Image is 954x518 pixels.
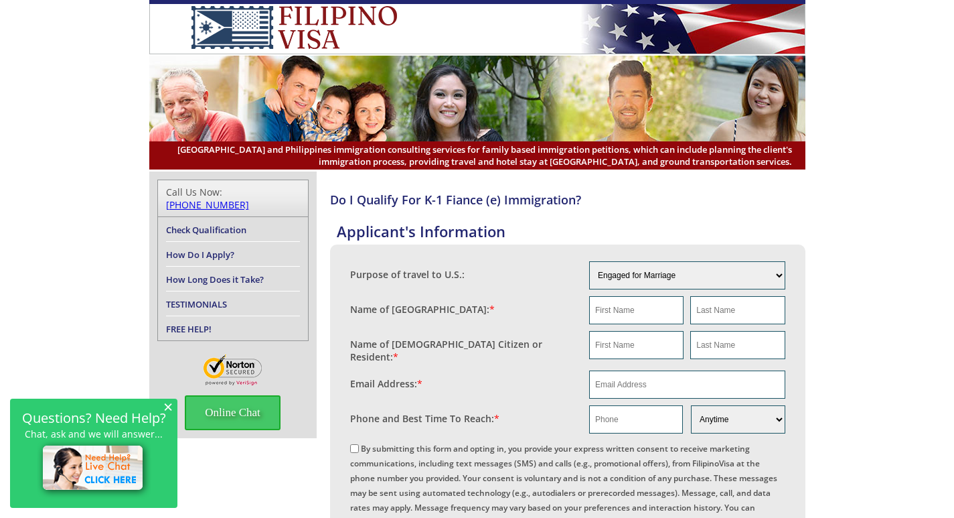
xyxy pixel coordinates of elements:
input: By submitting this form and opting in, you provide your express written consent to receive market... [350,444,359,453]
span: [GEOGRAPHIC_DATA] and Philippines immigration consulting services for family based immigration pe... [163,143,792,168]
label: Name of [DEMOGRAPHIC_DATA] Citizen or Resident: [350,338,576,363]
img: live-chat-icon.png [37,440,151,499]
a: Check Qualification [166,224,246,236]
input: Email Address [589,371,785,399]
a: [PHONE_NUMBER] [166,198,249,211]
input: Phone [589,405,683,434]
label: Purpose of travel to U.S.: [350,268,465,281]
input: First Name [589,296,684,324]
input: Last Name [690,331,785,359]
p: Chat, ask and we will answer... [17,428,171,440]
a: How Do I Apply? [166,249,234,261]
a: TESTIMONIALS [166,298,227,310]
h4: Do I Qualify For K-1 Fiance (e) Immigration? [330,192,805,208]
span: × [163,401,173,412]
div: Call Us Now: [166,186,300,211]
h4: Applicant's Information [337,221,805,241]
label: Email Address: [350,377,422,390]
span: Online Chat [185,395,281,430]
select: Phone and Best Reach Time are required. [691,405,785,434]
a: How Long Does it Take? [166,273,264,285]
label: Phone and Best Time To Reach: [350,412,499,425]
label: Name of [GEOGRAPHIC_DATA]: [350,303,495,316]
a: FREE HELP! [166,323,212,335]
input: Last Name [690,296,785,324]
h2: Questions? Need Help? [17,412,171,424]
input: First Name [589,331,684,359]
